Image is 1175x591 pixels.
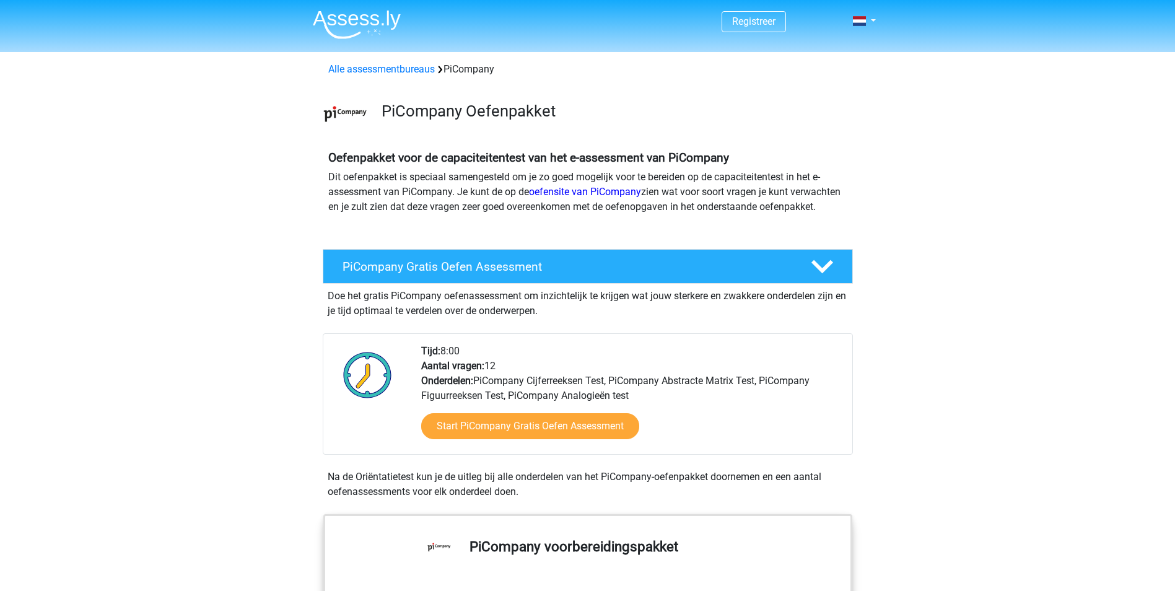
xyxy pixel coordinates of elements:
[313,10,401,39] img: Assessly
[343,260,791,274] h4: PiCompany Gratis Oefen Assessment
[318,249,858,284] a: PiCompany Gratis Oefen Assessment
[412,344,852,454] div: 8:00 12 PiCompany Cijferreeksen Test, PiCompany Abstracte Matrix Test, PiCompany Figuurreeksen Te...
[421,360,484,372] b: Aantal vragen:
[421,413,639,439] a: Start PiCompany Gratis Oefen Assessment
[323,470,853,499] div: Na de Oriëntatietest kun je de uitleg bij alle onderdelen van het PiCompany-oefenpakket doornemen...
[328,151,729,165] b: Oefenpakket voor de capaciteitentest van het e-assessment van PiCompany
[328,63,435,75] a: Alle assessmentbureaus
[323,62,852,77] div: PiCompany
[336,344,399,406] img: Klok
[732,15,775,27] a: Registreer
[421,375,473,387] b: Onderdelen:
[323,92,367,136] img: picompany.png
[323,284,853,318] div: Doe het gratis PiCompany oefenassessment om inzichtelijk te krijgen wat jouw sterkere en zwakkere...
[382,102,843,121] h3: PiCompany Oefenpakket
[529,186,641,198] a: oefensite van PiCompany
[328,170,847,214] p: Dit oefenpakket is speciaal samengesteld om je zo goed mogelijk voor te bereiden op de capaciteit...
[421,345,440,357] b: Tijd:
